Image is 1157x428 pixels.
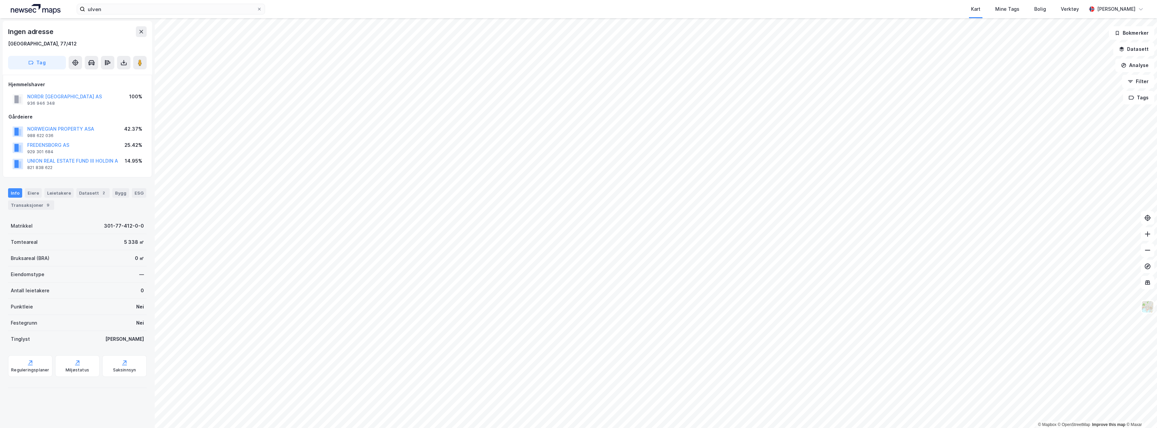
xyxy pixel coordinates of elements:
[85,4,257,14] input: Søk på adresse, matrikkel, gårdeiere, leietakere eller personer
[1061,5,1079,13] div: Verktøy
[8,56,66,69] button: Tag
[124,141,142,149] div: 25.42%
[1038,422,1056,427] a: Mapbox
[1122,75,1154,88] button: Filter
[112,188,129,198] div: Bygg
[1034,5,1046,13] div: Bolig
[1097,5,1135,13] div: [PERSON_NAME]
[1109,26,1154,40] button: Bokmerker
[11,270,44,278] div: Eiendomstype
[100,190,107,196] div: 2
[8,40,77,48] div: [GEOGRAPHIC_DATA], 77/412
[27,133,53,138] div: 988 622 036
[11,319,37,327] div: Festegrunn
[995,5,1019,13] div: Mine Tags
[141,287,144,295] div: 0
[25,188,42,198] div: Eiere
[1123,396,1157,428] iframe: Chat Widget
[11,287,49,295] div: Antall leietakere
[11,238,38,246] div: Tomteareal
[124,238,144,246] div: 5 338 ㎡
[11,222,33,230] div: Matrikkel
[136,319,144,327] div: Nei
[1123,396,1157,428] div: Kontrollprogram for chat
[76,188,110,198] div: Datasett
[8,188,22,198] div: Info
[1123,91,1154,104] button: Tags
[8,113,146,121] div: Gårdeiere
[27,101,55,106] div: 936 946 348
[11,335,30,343] div: Tinglyst
[11,4,61,14] img: logo.a4113a55bc3d86da70a041830d287a7e.svg
[45,202,51,208] div: 9
[125,157,142,165] div: 14.95%
[44,188,74,198] div: Leietakere
[27,165,52,170] div: 821 838 622
[11,367,49,373] div: Reguleringsplaner
[113,367,136,373] div: Saksinnsyn
[971,5,980,13] div: Kart
[11,303,33,311] div: Punktleie
[1115,59,1154,72] button: Analyse
[135,254,144,262] div: 0 ㎡
[1092,422,1125,427] a: Improve this map
[129,93,142,101] div: 100%
[104,222,144,230] div: 301-77-412-0-0
[11,254,49,262] div: Bruksareal (BRA)
[1113,42,1154,56] button: Datasett
[8,200,54,210] div: Transaksjoner
[139,270,144,278] div: —
[27,149,53,155] div: 929 301 684
[132,188,146,198] div: ESG
[1141,300,1154,313] img: Z
[8,80,146,89] div: Hjemmelshaver
[8,26,54,37] div: Ingen adresse
[105,335,144,343] div: [PERSON_NAME]
[136,303,144,311] div: Nei
[1058,422,1090,427] a: OpenStreetMap
[66,367,89,373] div: Miljøstatus
[124,125,142,133] div: 42.37%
